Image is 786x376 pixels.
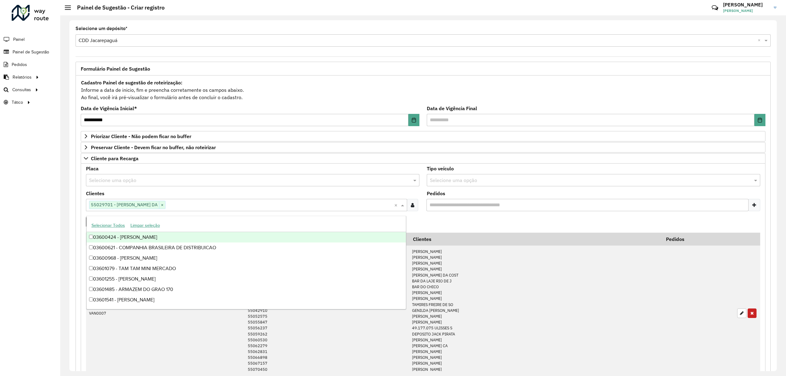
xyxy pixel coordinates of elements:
[12,99,23,106] span: Tático
[71,4,165,11] h2: Painel de Sugestão - Criar registro
[87,253,406,263] div: 03600968 - [PERSON_NAME]
[87,295,406,305] div: 03601541 - [PERSON_NAME]
[87,232,406,242] div: 03600424 - [PERSON_NAME]
[758,37,763,44] span: Clear all
[87,284,406,295] div: 03601485 - ARMAZEM DO GRAO 170
[81,66,150,71] span: Formulário Painel de Sugestão
[708,1,722,14] a: Contato Rápido
[81,79,182,86] strong: Cadastro Painel de sugestão de roteirização:
[87,242,406,253] div: 03600621 - COMPANHIA BRASILEIRA DE DISTRIBUICAO
[723,8,769,14] span: [PERSON_NAME]
[13,36,25,43] span: Painel
[76,25,127,32] label: Selecione um depósito
[87,263,406,274] div: 03601079 - TAM TAM MINI MERCADO
[87,305,406,316] div: 03603181 - DOM ATACADISTA.
[723,2,769,8] h3: [PERSON_NAME]
[81,142,765,153] a: Preservar Cliente - Devem ficar no buffer, não roteirizar
[89,221,128,230] button: Selecionar Todos
[128,221,163,230] button: Limpar seleção
[13,49,49,55] span: Painel de Sugestão
[86,165,99,172] label: Placa
[427,190,445,197] label: Pedidos
[409,233,662,246] th: Clientes
[91,145,216,150] span: Preservar Cliente - Devem ficar no buffer, não roteirizar
[91,156,138,161] span: Cliente para Recarga
[89,201,159,208] span: 55029701 - [PERSON_NAME] DA
[81,79,765,101] div: Informe a data de inicio, fim e preencha corretamente os campos abaixo. Ao final, você irá pré-vi...
[12,87,31,93] span: Consultas
[408,114,419,126] button: Choose Date
[13,74,32,80] span: Relatórios
[86,190,104,197] label: Clientes
[86,216,407,309] ng-dropdown-panel: Options list
[81,153,765,164] a: Cliente para Recarga
[662,233,734,246] th: Pedidos
[87,274,406,284] div: 03601255 - [PERSON_NAME]
[81,131,765,141] a: Priorizar Cliente - Não podem ficar no buffer
[427,165,454,172] label: Tipo veículo
[427,105,477,112] label: Data de Vigência Final
[81,105,137,112] label: Data de Vigência Inicial
[12,61,27,68] span: Pedidos
[754,114,765,126] button: Choose Date
[394,201,399,209] span: Clear all
[91,134,191,139] span: Priorizar Cliente - Não podem ficar no buffer
[159,201,165,209] span: ×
